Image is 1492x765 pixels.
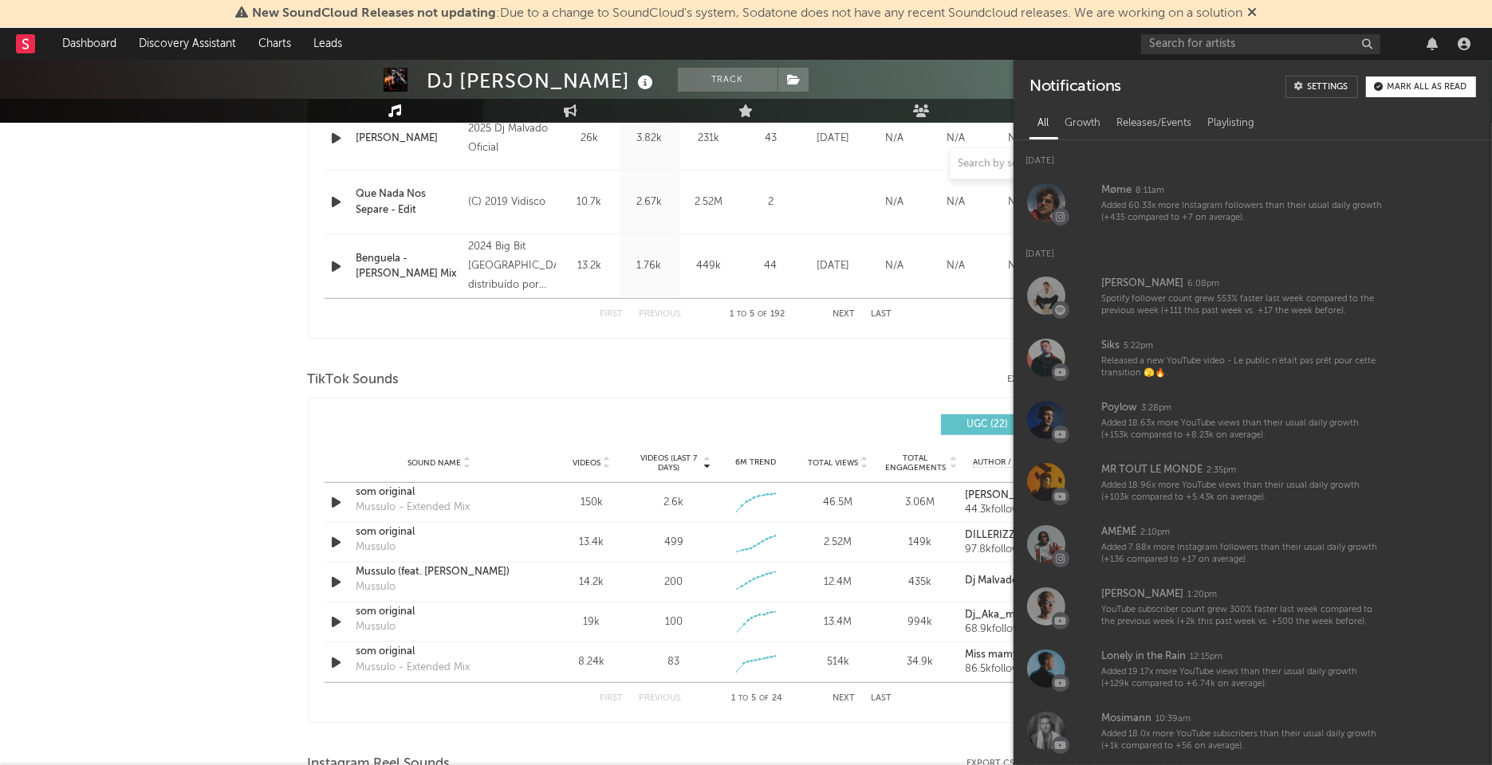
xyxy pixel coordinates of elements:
[1014,233,1492,265] div: [DATE]
[883,535,957,551] div: 149k
[1101,709,1151,728] div: Mosimann
[1101,200,1382,225] div: Added 60.33x more Instagram followers than their usual daily growth (+435 compared to +7 on avera...
[356,524,523,540] a: som original
[1136,185,1164,197] div: 8:11am
[801,535,875,551] div: 2.52M
[356,539,396,555] div: Mussulo
[1101,480,1382,504] div: Added 18.96x more YouTube views than their usual daily growth (+103k compared to +5.43k on average).
[1029,76,1121,98] div: Notifications
[468,120,555,158] div: 2025 Dj Malvado Oficial
[965,649,1171,660] strong: Miss mamy-Negra [DEMOGRAPHIC_DATA]
[51,28,128,60] a: Dashboard
[991,258,1045,274] div: N/A
[1247,7,1257,20] span: Dismiss
[1207,465,1236,477] div: 2:35pm
[760,695,770,702] span: of
[808,458,858,468] span: Total Views
[714,689,801,708] div: 1 5 24
[128,28,247,60] a: Discovery Assistant
[868,258,922,274] div: N/A
[965,490,1076,501] a: [PERSON_NAME]
[833,310,856,319] button: Next
[1108,110,1199,137] div: Releases/Events
[564,131,616,147] div: 26k
[1187,589,1217,601] div: 1:20pm
[868,131,922,147] div: N/A
[991,194,1045,210] div: N/A
[965,544,1076,555] div: 97.8k followers
[1101,293,1382,318] div: Spotify follower count grew 553% faster last week compared to the previous week (+111 this past w...
[600,310,624,319] button: First
[640,694,682,703] button: Previous
[930,131,983,147] div: N/A
[714,305,801,324] div: 1 5 192
[356,500,470,516] div: Mussulo - Extended Mix
[665,614,683,630] div: 100
[1014,171,1492,233] a: Møme8:11amAdded 60.33x more Instagram followers than their usual daily growth (+435 compared to +...
[356,619,396,635] div: Mussulo
[1101,728,1382,753] div: Added 18.0x more YouTube subscribers than their usual daily growth (+1k compared to +56 on average).
[991,131,1045,147] div: N/A
[468,193,555,212] div: (C) 2019 Vidisco
[1199,110,1262,137] div: Playlisting
[678,68,777,92] button: Track
[636,453,701,473] span: Videos (last 7 days)
[683,194,735,210] div: 2.52M
[868,194,922,210] div: N/A
[1101,647,1186,666] div: Lonely in the Rain
[758,311,767,318] span: of
[427,68,658,94] div: DJ [PERSON_NAME]
[1014,265,1492,327] a: [PERSON_NAME]6:08pmSpotify follower count grew 553% faster last week compared to the previous wee...
[883,495,957,511] div: 3.06M
[664,535,683,551] div: 499
[356,564,523,580] a: Mussulo (feat. [PERSON_NAME])
[555,614,629,630] div: 19k
[973,457,1059,468] span: Author / Followers
[573,458,601,468] span: Videos
[356,660,470,676] div: Mussulo - Extended Mix
[807,131,860,147] div: [DATE]
[1014,389,1492,451] a: Poylow3:28pmAdded 18.63x more YouTube views than their usual daily growth (+153k compared to +8.2...
[356,579,396,595] div: Mussulo
[356,644,523,660] a: som original
[564,258,616,274] div: 13.2k
[951,420,1025,430] span: UGC ( 22 )
[1101,542,1382,567] div: Added 7.88x more Instagram followers than their usual daily growth (+136 compared to +17 on avera...
[883,575,957,590] div: 435k
[1366,76,1476,97] button: Mark all as read
[1101,523,1136,542] div: AMÉMÉ
[302,28,353,60] a: Leads
[624,258,675,274] div: 1.76k
[965,664,1076,675] div: 86.5k followers
[737,311,746,318] span: to
[1124,340,1153,352] div: 5:22pm
[930,258,983,274] div: N/A
[1101,181,1132,200] div: Møme
[1101,418,1382,442] div: Added 18.63x more YouTube views than their usual daily growth (+153k compared to +8.23k on average).
[965,575,1076,586] a: Dj Malvado
[308,371,400,390] span: TikTok Sounds
[833,694,856,703] button: Next
[252,7,1242,20] span: : Due to a change to SoundCloud's system, Sodatone does not have any recent Soundcloud releases. ...
[683,131,735,147] div: 231k
[1101,461,1203,480] div: MR TOUT LE MONDE
[965,490,1047,500] strong: [PERSON_NAME]
[743,258,799,274] div: 44
[801,654,875,670] div: 514k
[667,654,679,670] div: 83
[555,495,629,511] div: 150k
[965,530,1076,541] a: DILLERIZZY LYRICS🎶🎧
[555,575,629,590] div: 14.2k
[1387,83,1466,92] div: Mark all as read
[356,484,523,500] a: som original
[965,624,1076,635] div: 68.9k followers
[1057,110,1108,137] div: Growth
[1141,34,1380,54] input: Search for artists
[640,310,682,319] button: Previous
[965,575,1018,586] strong: Dj Malvado
[739,695,749,702] span: to
[356,131,461,147] a: [PERSON_NAME]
